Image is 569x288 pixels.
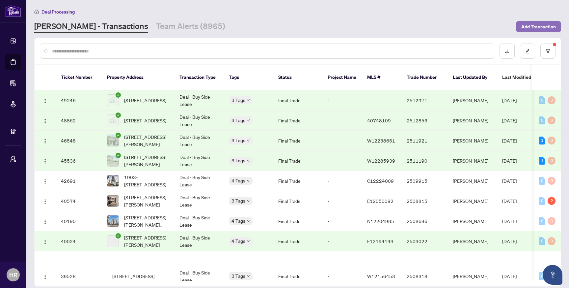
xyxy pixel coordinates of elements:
img: thumbnail-img [107,155,119,166]
td: - [322,131,362,151]
span: W12285939 [367,158,395,164]
img: logo [5,5,21,17]
span: 3 Tags [231,116,245,124]
td: 2508815 [401,191,447,211]
td: - [322,191,362,211]
td: Deal - Buy Side Lease [174,171,224,191]
th: MLS # [362,65,401,90]
td: 2509022 [401,231,447,251]
td: Final Trade [273,131,322,151]
span: [DATE] [502,97,517,103]
span: down [247,99,250,102]
td: Final Trade [273,151,322,171]
td: 49246 [56,90,102,111]
button: Logo [40,196,50,206]
span: W12238651 [367,138,395,144]
span: 3 Tags [231,272,245,280]
button: Open asap [543,265,562,285]
span: 40748109 [367,117,391,123]
span: [DATE] [502,238,517,244]
span: [STREET_ADDRESS][PERSON_NAME] [124,133,169,148]
span: [STREET_ADDRESS][PERSON_NAME] [124,234,169,248]
div: 0 [548,116,555,124]
button: download [500,44,515,59]
span: [STREET_ADDRESS] [112,272,154,280]
th: Property Address [102,65,174,90]
td: - [322,231,362,251]
td: 48862 [56,111,102,131]
div: 0 [548,237,555,245]
span: [DATE] [502,178,517,184]
td: Final Trade [273,171,322,191]
span: [DATE] [502,117,517,123]
span: [STREET_ADDRESS] [124,117,166,124]
td: 42691 [56,171,102,191]
th: Last Modified Date [497,65,556,90]
td: Deal - Buy Side Lease [174,111,224,131]
td: Final Trade [273,231,322,251]
td: - [322,171,362,191]
div: 0 [539,197,545,205]
img: thumbnail-img [107,115,119,126]
span: down [247,274,250,278]
td: - [322,211,362,231]
div: 0 [539,177,545,185]
th: Project Name [322,65,362,90]
th: Ticket Number [56,65,102,90]
span: [DATE] [502,138,517,144]
td: [PERSON_NAME] [447,231,497,251]
div: 0 [548,177,555,185]
button: Logo [40,135,50,146]
span: Deal Processing [41,9,75,15]
td: [PERSON_NAME] [447,151,497,171]
span: [STREET_ADDRESS][PERSON_NAME] [124,153,169,168]
td: Final Trade [273,111,322,131]
td: 2512971 [401,90,447,111]
span: E12194149 [367,238,393,244]
td: 2512853 [401,111,447,131]
td: 45536 [56,151,102,171]
td: [PERSON_NAME] [447,111,497,131]
span: Add Transaction [521,21,556,32]
td: Deal - Buy Side Lease [174,191,224,211]
img: thumbnail-img [107,95,119,106]
td: 40574 [56,191,102,211]
span: [STREET_ADDRESS][PERSON_NAME] [124,194,169,208]
td: [PERSON_NAME] [447,90,497,111]
span: 4 Tags [231,237,245,245]
img: thumbnail-img [107,215,119,227]
span: filter [546,49,550,53]
div: 2 [548,197,555,205]
td: 2508696 [401,211,447,231]
td: Final Trade [273,90,322,111]
td: 2511190 [401,151,447,171]
span: user-switch [10,156,16,162]
button: Logo [40,236,50,246]
img: Logo [42,179,48,184]
th: Tags [224,65,273,90]
span: check-circle [116,153,121,158]
span: down [247,240,250,243]
span: down [247,139,250,142]
a: Team Alerts (8965) [156,21,225,33]
span: 3 Tags [231,96,245,104]
div: 0 [539,116,545,124]
td: [PERSON_NAME] [447,191,497,211]
img: Logo [42,98,48,104]
span: W12156453 [367,273,395,279]
span: 3 Tags [231,157,245,164]
td: Final Trade [273,211,322,231]
span: [DATE] [502,158,517,164]
span: E12050092 [367,198,393,204]
span: down [247,199,250,203]
span: 1903-[STREET_ADDRESS] [124,174,169,188]
img: thumbnail-img [107,175,119,186]
th: Trade Number [401,65,447,90]
span: download [505,49,509,53]
img: Logo [42,118,48,124]
button: filter [540,44,555,59]
span: [STREET_ADDRESS][PERSON_NAME][PERSON_NAME] [124,214,169,228]
button: Logo [40,115,50,126]
th: Status [273,65,322,90]
a: [PERSON_NAME] - Transactions [34,21,148,33]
